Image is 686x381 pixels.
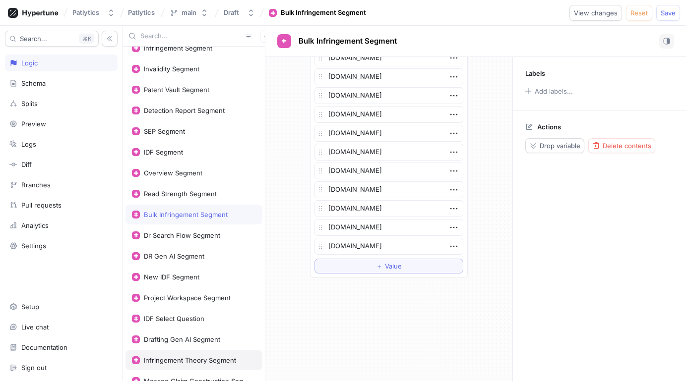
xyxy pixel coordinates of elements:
[661,10,676,16] span: Save
[314,163,463,179] textarea: [DOMAIN_NAME]
[299,37,397,45] span: Bulk Infringement Segment
[630,10,648,16] span: Reset
[21,201,62,209] div: Pull requests
[79,34,94,44] div: K
[314,219,463,236] textarea: [DOMAIN_NAME]
[144,44,212,52] div: Infringement Segment
[314,106,463,123] textarea: [DOMAIN_NAME]
[525,138,584,153] button: Drop variable
[144,86,209,94] div: Patent Vault Segment
[385,263,402,269] span: Value
[314,259,463,273] button: ＋Value
[21,303,39,311] div: Setup
[144,169,202,177] div: Overview Segment
[144,273,199,281] div: New IDF Segment
[21,100,38,108] div: Splits
[68,4,119,21] button: Patlytics
[21,343,67,351] div: Documentation
[144,211,228,218] div: Bulk Infringement Segment
[281,8,366,18] div: Bulk Infringement Segment
[656,5,680,21] button: Save
[182,8,196,17] div: main
[314,200,463,217] textarea: [DOMAIN_NAME]
[144,252,204,260] div: DR Gen AI Segment
[376,263,382,269] span: ＋
[144,65,199,73] div: Invalidity Segment
[144,190,217,198] div: Read Strength Segment
[144,148,183,156] div: IDF Segment
[224,8,239,17] div: Draft
[522,85,575,98] button: Add labels...
[535,88,573,95] div: Add labels...
[626,5,652,21] button: Reset
[5,31,99,47] button: Search...K
[314,144,463,161] textarea: [DOMAIN_NAME]
[588,138,655,153] button: Delete contents
[21,161,32,168] div: Diff
[21,120,46,128] div: Preview
[314,87,463,104] textarea: [DOMAIN_NAME]
[144,127,185,135] div: SEP Segment
[220,4,259,21] button: Draft
[144,231,220,239] div: Dr Search Flow Segment
[21,221,49,229] div: Analytics
[603,143,651,149] span: Delete contents
[20,36,47,42] span: Search...
[540,143,580,149] span: Drop variable
[537,123,561,131] p: Actions
[314,125,463,142] textarea: [DOMAIN_NAME]
[21,181,51,189] div: Branches
[21,59,38,67] div: Logic
[525,69,545,77] p: Labels
[144,294,231,302] div: Project Workspace Segment
[21,140,36,148] div: Logs
[314,238,463,255] textarea: [DOMAIN_NAME]
[574,10,618,16] span: View changes
[5,339,118,356] a: Documentation
[166,4,212,21] button: main
[21,323,49,331] div: Live chat
[314,50,463,66] textarea: [DOMAIN_NAME]
[21,79,46,87] div: Schema
[144,315,204,323] div: IDF Select Question
[128,9,155,16] span: Patlytics
[569,5,622,21] button: View changes
[21,242,46,250] div: Settings
[314,181,463,198] textarea: [DOMAIN_NAME]
[72,8,99,17] div: Patlytics
[144,335,220,343] div: Drafting Gen AI Segment
[144,356,236,364] div: Infringement Theory Segment
[144,107,225,114] div: Detection Report Segment
[314,68,463,85] textarea: [DOMAIN_NAME]
[140,31,241,41] input: Search...
[21,364,47,372] div: Sign out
